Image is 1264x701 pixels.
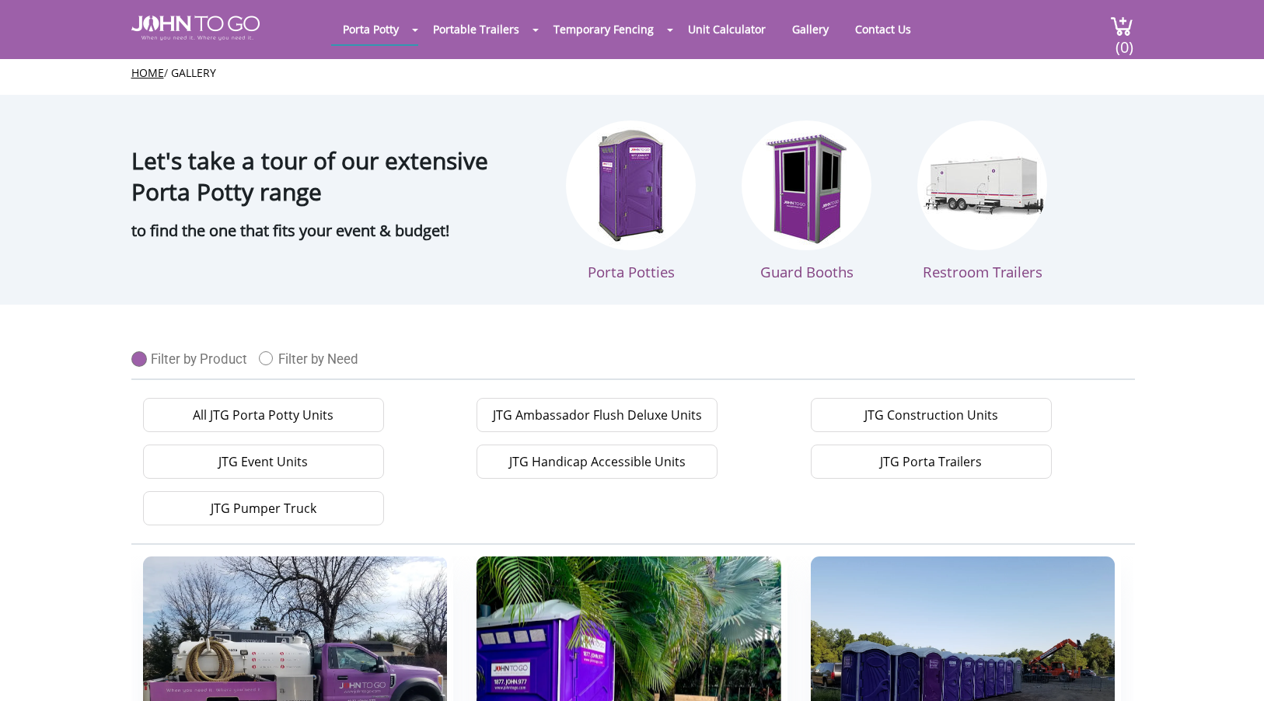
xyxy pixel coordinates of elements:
img: Restroon Trailers [917,120,1047,250]
ul: / [131,65,1133,81]
img: cart a [1110,16,1133,37]
a: Gallery [780,14,840,44]
span: (0) [1115,24,1133,58]
a: JTG Porta Trailers [811,445,1052,479]
img: Porta Potties [566,120,696,250]
a: Restroom Trailers [917,120,1047,281]
a: JTG Ambassador Flush Deluxe Units [477,398,718,432]
a: Filter by Need [259,344,370,367]
a: JTG Pumper Truck [143,491,384,525]
a: Guard Booths [742,120,871,281]
a: Home [131,65,164,80]
a: Contact Us [843,14,923,44]
a: JTG Construction Units [811,398,1052,432]
a: JTG Handicap Accessible Units [477,445,718,479]
a: JTG Event Units [143,445,384,479]
span: Restroom Trailers [923,262,1042,281]
a: Portable Trailers [421,14,531,44]
span: Porta Potties [588,262,675,281]
span: Guard Booths [760,262,854,281]
a: Unit Calculator [676,14,777,44]
h1: Let's take a tour of our extensive Porta Potty range [131,110,536,208]
a: All JTG Porta Potty Units [143,398,384,432]
a: Porta Potties [566,120,696,281]
p: to find the one that fits your event & budget! [131,215,536,246]
img: JOHN to go [131,16,260,40]
img: Guard booths [742,120,871,250]
a: Temporary Fencing [542,14,665,44]
a: Gallery [171,65,216,80]
button: Live Chat [1202,639,1264,701]
a: Porta Potty [331,14,410,44]
a: Filter by Product [131,344,259,367]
